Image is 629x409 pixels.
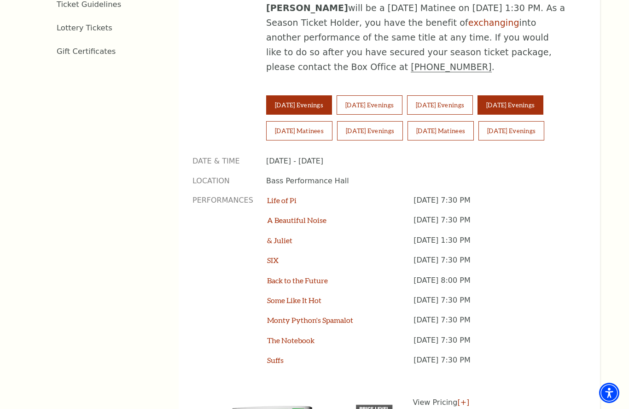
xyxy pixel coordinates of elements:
[468,18,519,28] a: exchanging
[266,95,332,115] button: [DATE] Evenings
[414,215,572,235] p: [DATE] 7:30 PM
[267,196,297,204] a: Life of Pi
[337,95,402,115] button: [DATE] Evenings
[267,316,353,324] a: Monty Python's Spamalot
[414,275,572,295] p: [DATE] 8:00 PM
[414,195,572,215] p: [DATE] 7:30 PM
[478,121,544,140] button: [DATE] Evenings
[414,315,572,335] p: [DATE] 7:30 PM
[267,236,292,245] a: & Juliet
[57,23,112,32] a: Lottery Tickets
[192,195,253,375] p: Performances
[414,255,572,275] p: [DATE] 7:30 PM
[267,276,328,285] a: Back to the Future
[266,176,572,186] p: Bass Performance Hall
[599,383,619,403] div: Accessibility Menu
[478,95,543,115] button: [DATE] Evenings
[57,47,116,56] a: Gift Certificates
[413,397,573,408] p: View Pricing
[192,176,252,186] p: Location
[414,235,572,255] p: [DATE] 1:30 PM
[267,296,321,304] a: Some Like It Hot
[337,121,403,140] button: [DATE] Evenings
[414,355,572,375] p: [DATE] 7:30 PM
[267,356,284,364] a: Suffs
[266,156,572,166] p: [DATE] - [DATE]
[267,256,279,264] a: SIX
[267,336,314,345] a: The Notebook
[414,295,572,315] p: [DATE] 7:30 PM
[407,95,473,115] button: [DATE] Evenings
[457,398,469,407] a: [+]
[192,156,252,166] p: Date & Time
[267,216,326,224] a: A Beautiful Noise
[266,121,332,140] button: [DATE] Matinees
[408,121,474,140] button: [DATE] Matinees
[414,335,572,355] p: [DATE] 7:30 PM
